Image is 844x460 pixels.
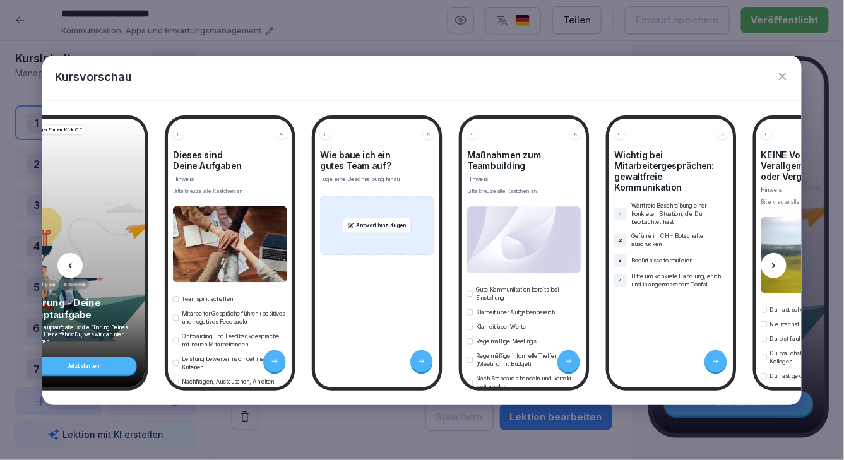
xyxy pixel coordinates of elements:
[55,68,132,85] p: Kursvorschau
[770,305,830,314] p: Du hast schon wieder..
[173,187,287,195] div: Bitte kreuze alle Kästchen an.
[25,297,141,321] p: Führung - Deine Hauptaufgabe
[619,237,622,244] p: 2
[619,210,621,217] p: 1
[476,285,581,302] p: Gute Kommunikation bereits bei Einstellung
[173,206,287,282] img: mkxdarxfbsmd0858zgt5ue47.png
[467,206,581,273] img: ImageAndTextPreview.jpg
[770,334,800,343] p: Du bist faul
[182,355,287,371] p: Leistung bewerten nach definierten Kriterien
[467,175,581,184] p: Hinweis
[182,295,233,303] p: Teamspirit schaffen
[28,126,82,133] p: Manager*innen Kick Off
[619,277,622,284] p: 4
[476,374,581,391] p: Nach Standards handeln und korrekt weitergeben
[182,309,287,326] p: Mitarbeiter Gespräche führen (positives und negatives Feedback)
[343,218,411,233] div: Antwort hinzufügen
[320,150,434,172] h4: Wie baue ich ein gutes Team auf?
[25,324,141,345] p: Deine Hauptaufgabe ist die Führung Deines Teams. Hier erfährst Du, was wir darunter verstehen.
[173,150,287,172] h4: Dieses sind Deine Aufgaben
[476,337,537,345] p: Regelmäßige Meetings
[173,175,287,184] p: Hinweis
[476,322,526,331] p: Klarheit über Werte
[467,150,581,172] h4: Maßnahmen zum Teambuilding
[29,357,137,375] div: Jetzt starten
[631,273,728,289] p: Bitte um konkrete Handlung, erlich und in angemessenem Tonfall
[476,308,556,316] p: Klarheit über Aufgabenbereich
[631,202,728,227] p: Wertfreie Beschreibung einer konkreten Situation, die Du beobachtet hast
[35,281,56,288] p: Fällig am
[619,257,622,264] p: 3
[64,281,86,288] p: 8 Schritte
[182,377,274,386] p: Nachfragen, Austauschen, Anleiten
[476,351,581,368] p: Regelmäßige informelle Treffen (Meeting mit Budget)
[770,372,813,380] p: Du hast gelogen
[320,175,434,184] p: Füge eine Beschreibung hinzu
[631,256,728,264] p: Bedürfnisse formulieren
[631,232,728,249] p: Gefühle in ICH - Botschaften ausdrücken
[182,332,287,348] p: Onboarding und Feedbackgespräche mit neuen Mitarbeitenden
[467,187,581,195] div: Bitte kreuze alle Kästchen an.
[614,150,728,193] h4: Wichtig bei Mitarbeitergesprächen: gewaltfreie Kommunikation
